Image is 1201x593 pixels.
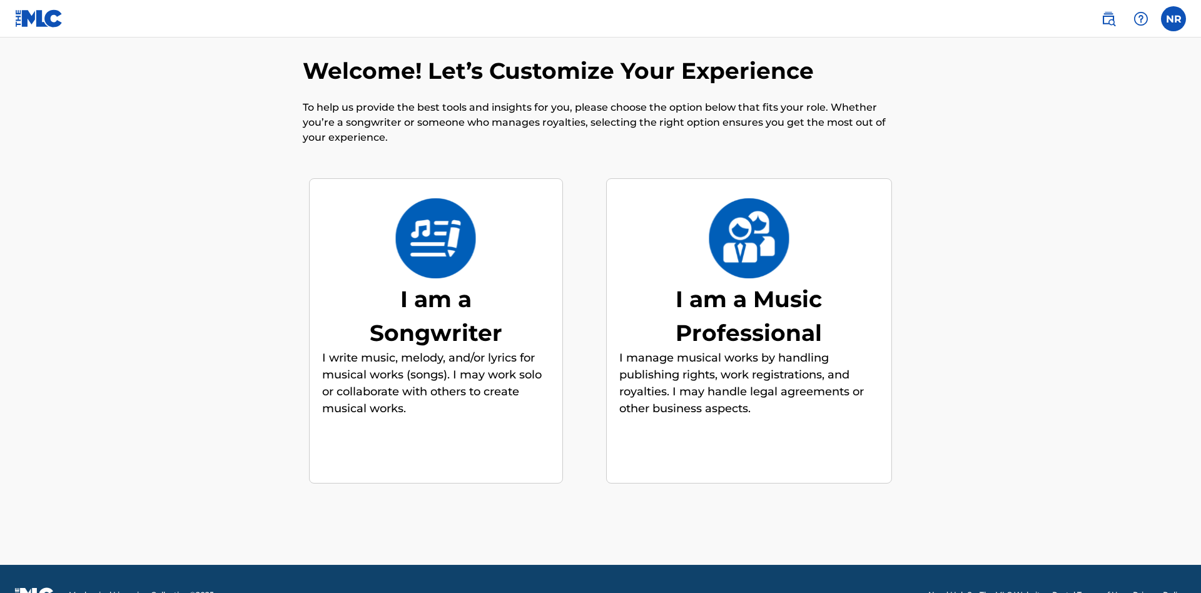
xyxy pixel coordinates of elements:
div: I am a SongwriterI am a SongwriterI write music, melody, and/or lyrics for musical works (songs).... [309,178,563,484]
div: I am a Music ProfessionalI am a Music ProfessionalI manage musical works by handling publishing r... [606,178,892,484]
div: I am a Music Professional [655,282,843,350]
div: I am a Songwriter [342,282,530,350]
img: I am a Music Professional [708,198,790,278]
img: search [1101,11,1116,26]
img: MLC Logo [15,9,63,28]
div: Help [1128,6,1153,31]
img: I am a Songwriter [395,198,477,278]
p: I write music, melody, and/or lyrics for musical works (songs). I may work solo or collaborate wi... [322,350,550,417]
a: Public Search [1096,6,1121,31]
p: I manage musical works by handling publishing rights, work registrations, and royalties. I may ha... [619,350,879,417]
iframe: Chat Widget [1138,533,1201,593]
div: User Menu [1161,6,1186,31]
img: help [1133,11,1148,26]
h2: Welcome! Let’s Customize Your Experience [303,57,820,85]
p: To help us provide the best tools and insights for you, please choose the option below that fits ... [303,100,898,145]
